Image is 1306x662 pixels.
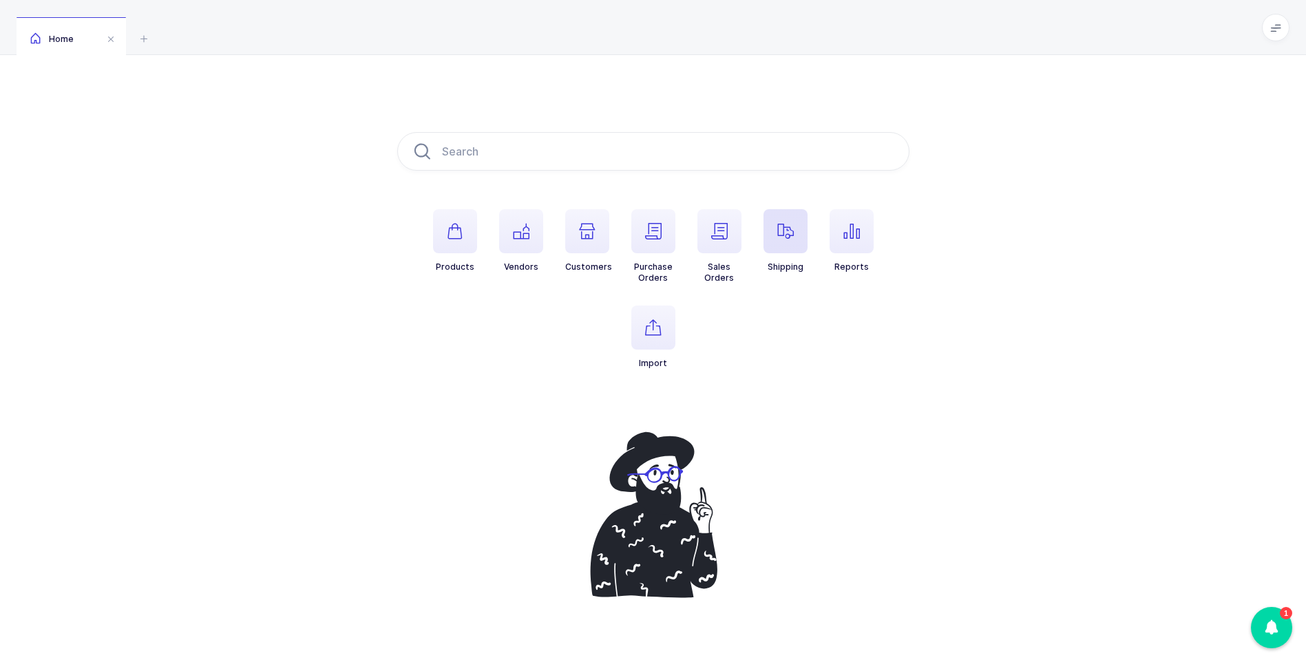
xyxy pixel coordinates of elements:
[499,209,543,273] button: Vendors
[565,209,612,273] button: Customers
[631,209,675,284] button: PurchaseOrders
[830,209,874,273] button: Reports
[576,424,730,606] img: pointing-up.svg
[631,306,675,369] button: Import
[697,209,741,284] button: SalesOrders
[433,209,477,273] button: Products
[397,132,909,171] input: Search
[763,209,808,273] button: Shipping
[1251,607,1292,648] div: 1
[30,34,74,44] span: Home
[1280,607,1292,619] div: 1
